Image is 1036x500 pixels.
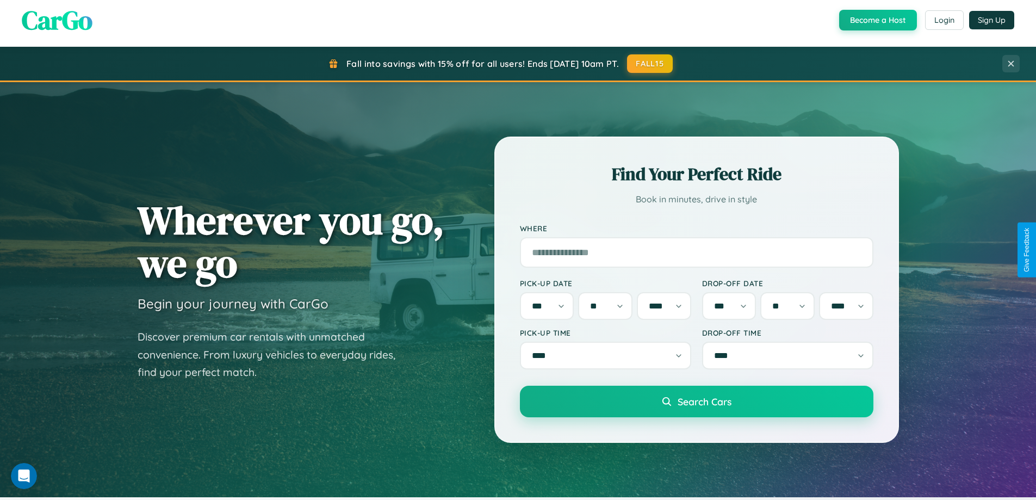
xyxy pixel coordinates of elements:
p: Book in minutes, drive in style [520,192,873,207]
div: Give Feedback [1023,228,1031,272]
p: Discover premium car rentals with unmatched convenience. From luxury vehicles to everyday rides, ... [138,328,410,381]
iframe: Intercom live chat [11,463,37,489]
button: Sign Up [969,11,1014,29]
span: Fall into savings with 15% off for all users! Ends [DATE] 10am PT. [346,58,619,69]
label: Where [520,224,873,233]
span: CarGo [22,2,92,38]
button: Search Cars [520,386,873,417]
h1: Wherever you go, we go [138,199,444,285]
label: Pick-up Time [520,328,691,337]
label: Drop-off Time [702,328,873,337]
span: Search Cars [678,396,731,408]
h3: Begin your journey with CarGo [138,295,328,312]
button: Become a Host [839,10,917,30]
label: Pick-up Date [520,279,691,288]
button: Login [925,10,964,30]
label: Drop-off Date [702,279,873,288]
h2: Find Your Perfect Ride [520,162,873,186]
button: FALL15 [627,54,673,73]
